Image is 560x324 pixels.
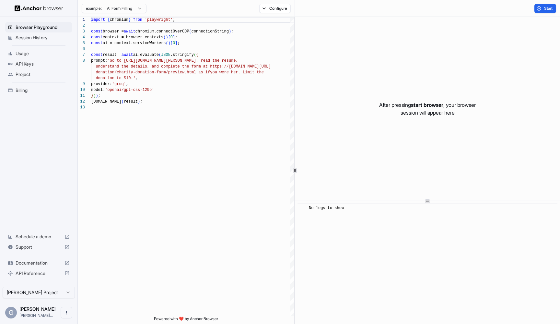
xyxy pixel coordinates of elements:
[103,53,122,57] span: result =
[166,41,168,45] span: (
[192,29,229,34] span: connectionString
[5,85,72,95] div: Billing
[544,6,553,11] span: Start
[133,18,143,22] span: from
[124,99,138,104] span: result
[78,23,85,29] div: 2
[110,18,129,22] span: chromium
[78,40,85,46] div: 5
[16,233,62,240] span: Schedule a demo
[16,270,62,277] span: API Reference
[175,35,177,40] span: ;
[135,76,138,81] span: ,
[166,35,168,40] span: )
[309,206,344,210] span: No logs to show
[5,48,72,59] div: Usage
[534,4,556,13] button: Start
[103,35,163,40] span: context = browser.contexts
[194,53,196,57] span: (
[16,244,62,250] span: Support
[16,24,70,31] span: Browser Playground
[210,70,264,75] span: you were her. Limit the
[78,93,85,99] div: 11
[128,18,131,22] span: }
[78,105,85,110] div: 13
[91,53,103,57] span: const
[91,18,105,22] span: import
[135,29,189,34] span: chromium.connectOverCDP
[103,41,166,45] span: ai = context.serviceWorkers
[16,71,70,78] span: Project
[78,17,85,23] div: 1
[107,58,205,63] span: 'Go to [URL][DOMAIN_NAME][PERSON_NAME], re
[138,99,140,104] span: )
[16,260,62,266] span: Documentation
[229,29,231,34] span: )
[231,29,233,34] span: ;
[5,59,72,69] div: API Keys
[170,41,173,45] span: [
[170,35,173,40] span: 0
[140,99,142,104] span: ;
[112,82,126,86] span: 'groq'
[16,61,70,67] span: API Keys
[5,258,72,268] div: Documentation
[91,93,93,98] span: }
[168,41,170,45] span: )
[126,82,128,86] span: ,
[78,87,85,93] div: 10
[159,53,161,57] span: (
[133,53,159,57] span: ai.evaluate
[78,81,85,87] div: 9
[189,29,191,34] span: (
[122,99,124,104] span: (
[78,52,85,58] div: 7
[196,53,198,57] span: {
[93,93,96,98] span: )
[161,53,170,57] span: JSON
[124,29,135,34] span: await
[103,29,124,34] span: browser =
[78,58,85,64] div: 8
[78,46,85,52] div: 6
[16,50,70,57] span: Usage
[61,307,72,318] button: Open menu
[78,99,85,105] div: 12
[301,205,304,211] span: ​
[19,306,56,312] span: Greg Miller
[173,35,175,40] span: ]
[15,5,63,11] img: Anchor Logo
[78,29,85,34] div: 3
[78,34,85,40] div: 4
[91,99,122,104] span: [DOMAIN_NAME]
[205,58,238,63] span: ad the resume,
[259,4,291,13] button: Configure
[16,34,70,41] span: Session History
[19,313,53,318] span: greg@intrinsic-labs.ai
[96,70,210,75] span: donation/charity-donation-form/preview.html as if
[173,18,175,22] span: ;
[5,242,72,252] div: Support
[145,18,173,22] span: 'playwright'
[5,69,72,80] div: Project
[154,316,218,324] span: Powered with ❤️ by Anchor Browser
[177,41,180,45] span: ;
[91,88,105,92] span: model:
[5,32,72,43] div: Session History
[16,87,70,93] span: Billing
[96,76,135,81] span: donation to $10.'
[86,6,102,11] span: example:
[5,231,72,242] div: Schedule a demo
[96,64,212,69] span: understand the details, and complete the form at h
[379,101,476,117] p: After pressing , your browser session will appear here
[5,22,72,32] div: Browser Playground
[122,53,133,57] span: await
[5,268,72,279] div: API Reference
[91,35,103,40] span: const
[173,41,175,45] span: 0
[107,18,110,22] span: {
[170,53,194,57] span: .stringify
[91,41,103,45] span: const
[212,64,271,69] span: ttps://[DOMAIN_NAME][URL]
[91,82,112,86] span: provider:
